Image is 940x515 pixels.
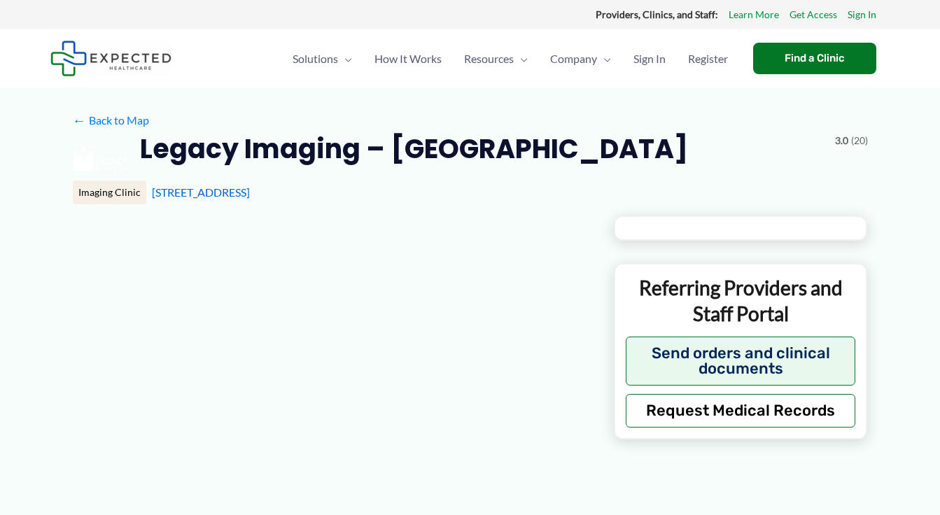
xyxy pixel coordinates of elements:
[453,34,539,83] a: ResourcesMenu Toggle
[363,34,453,83] a: How It Works
[633,34,666,83] span: Sign In
[550,34,597,83] span: Company
[73,110,149,131] a: ←Back to Map
[50,41,171,76] img: Expected Healthcare Logo - side, dark font, small
[835,132,848,150] span: 3.0
[790,6,837,24] a: Get Access
[596,8,718,20] strong: Providers, Clinics, and Staff:
[626,337,856,386] button: Send orders and clinical documents
[622,34,677,83] a: Sign In
[688,34,728,83] span: Register
[851,132,868,150] span: (20)
[626,394,856,428] button: Request Medical Records
[626,275,856,326] p: Referring Providers and Staff Portal
[73,181,146,204] div: Imaging Clinic
[152,185,250,199] a: [STREET_ADDRESS]
[677,34,739,83] a: Register
[338,34,352,83] span: Menu Toggle
[514,34,528,83] span: Menu Toggle
[73,113,86,127] span: ←
[281,34,739,83] nav: Primary Site Navigation
[281,34,363,83] a: SolutionsMenu Toggle
[597,34,611,83] span: Menu Toggle
[848,6,876,24] a: Sign In
[539,34,622,83] a: CompanyMenu Toggle
[464,34,514,83] span: Resources
[753,43,876,74] a: Find a Clinic
[140,132,688,166] h2: Legacy Imaging – [GEOGRAPHIC_DATA]
[374,34,442,83] span: How It Works
[293,34,338,83] span: Solutions
[729,6,779,24] a: Learn More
